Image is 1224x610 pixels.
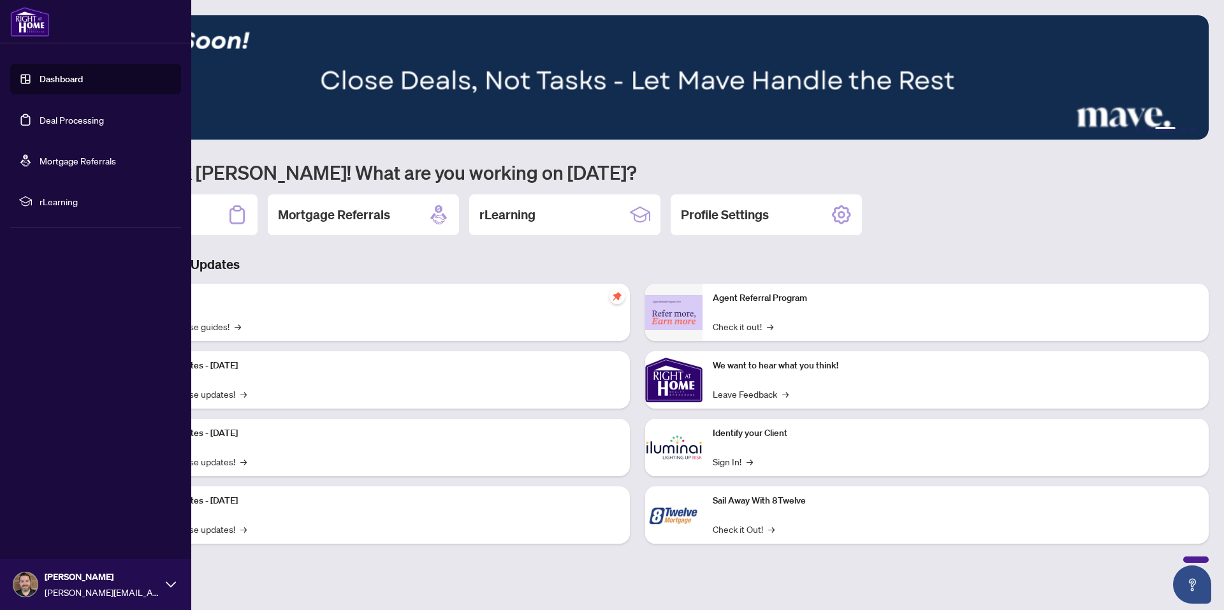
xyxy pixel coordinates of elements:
[747,454,753,468] span: →
[645,351,703,409] img: We want to hear what you think!
[40,194,172,208] span: rLearning
[240,387,247,401] span: →
[10,6,50,37] img: logo
[45,585,159,599] span: [PERSON_NAME][EMAIL_ADDRESS][PERSON_NAME][DOMAIN_NAME]
[713,319,773,333] a: Check it out!→
[235,319,241,333] span: →
[713,387,789,401] a: Leave Feedback→
[240,522,247,536] span: →
[40,73,83,85] a: Dashboard
[713,291,1198,305] p: Agent Referral Program
[645,486,703,544] img: Sail Away With 8Twelve
[713,426,1198,440] p: Identify your Client
[13,572,38,597] img: Profile Icon
[645,295,703,330] img: Agent Referral Program
[134,426,620,440] p: Platform Updates - [DATE]
[713,522,775,536] a: Check it Out!→
[40,155,116,166] a: Mortgage Referrals
[1135,127,1140,132] button: 1
[1155,127,1176,132] button: 3
[1173,565,1211,604] button: Open asap
[278,206,390,224] h2: Mortgage Referrals
[479,206,535,224] h2: rLearning
[240,454,247,468] span: →
[134,359,620,373] p: Platform Updates - [DATE]
[1181,127,1186,132] button: 4
[768,522,775,536] span: →
[767,319,773,333] span: →
[45,570,159,584] span: [PERSON_NAME]
[609,289,625,304] span: pushpin
[681,206,769,224] h2: Profile Settings
[134,291,620,305] p: Self-Help
[134,494,620,508] p: Platform Updates - [DATE]
[40,114,104,126] a: Deal Processing
[645,419,703,476] img: Identify your Client
[713,359,1198,373] p: We want to hear what you think!
[66,256,1209,273] h3: Brokerage & Industry Updates
[713,494,1198,508] p: Sail Away With 8Twelve
[1145,127,1150,132] button: 2
[66,160,1209,184] h1: Welcome back [PERSON_NAME]! What are you working on [DATE]?
[66,15,1209,140] img: Slide 2
[713,454,753,468] a: Sign In!→
[1191,127,1196,132] button: 5
[782,387,789,401] span: →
